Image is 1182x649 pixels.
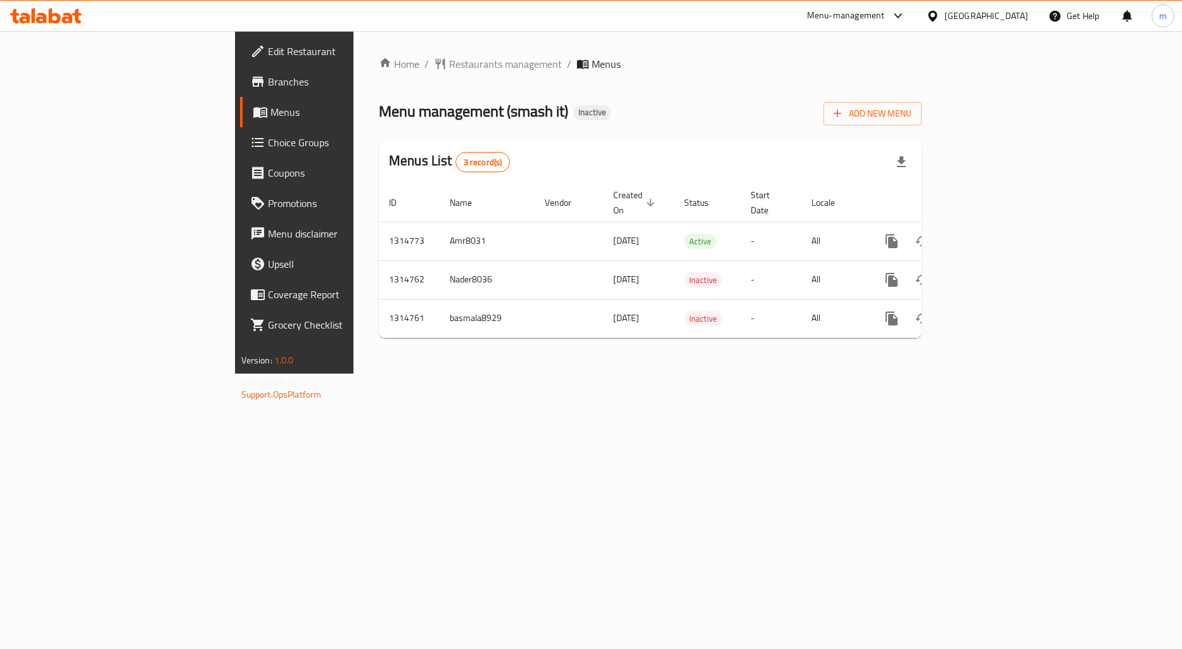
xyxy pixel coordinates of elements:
[944,9,1028,23] div: [GEOGRAPHIC_DATA]
[740,222,801,260] td: -
[907,265,937,295] button: Change Status
[240,249,433,279] a: Upsell
[877,265,907,295] button: more
[801,260,867,299] td: All
[440,299,535,337] td: basmala8929
[613,232,639,249] span: [DATE]
[268,165,423,180] span: Coupons
[268,135,423,150] span: Choice Groups
[440,222,535,260] td: Amr8031
[456,156,510,168] span: 3 record(s)
[811,195,851,210] span: Locale
[1159,9,1167,23] span: m
[240,279,433,310] a: Coverage Report
[751,187,786,218] span: Start Date
[270,104,423,120] span: Menus
[268,317,423,332] span: Grocery Checklist
[240,66,433,97] a: Branches
[684,312,722,326] span: Inactive
[379,184,1008,338] table: enhanced table
[907,303,937,334] button: Change Status
[268,226,423,241] span: Menu disclaimer
[240,97,433,127] a: Menus
[241,352,272,369] span: Version:
[268,256,423,272] span: Upsell
[240,218,433,249] a: Menu disclaimer
[834,106,912,122] span: Add New Menu
[449,56,562,72] span: Restaurants management
[241,374,300,390] span: Get support on:
[867,184,1008,222] th: Actions
[268,287,423,302] span: Coverage Report
[801,299,867,337] td: All
[684,273,722,287] span: Inactive
[455,152,511,172] div: Total records count
[573,107,611,118] span: Inactive
[684,195,725,210] span: Status
[573,105,611,120] div: Inactive
[807,8,885,23] div: Menu-management
[592,56,621,72] span: Menus
[823,102,922,125] button: Add New Menu
[684,311,722,326] div: Inactive
[545,195,588,210] span: Vendor
[684,272,722,287] div: Inactive
[886,147,917,177] div: Export file
[450,195,488,210] span: Name
[240,188,433,218] a: Promotions
[379,56,922,72] nav: breadcrumb
[240,158,433,188] a: Coupons
[268,74,423,89] span: Branches
[440,260,535,299] td: Nader8036
[240,310,433,340] a: Grocery Checklist
[268,196,423,211] span: Promotions
[389,195,413,210] span: ID
[801,222,867,260] td: All
[240,36,433,66] a: Edit Restaurant
[389,151,510,172] h2: Menus List
[740,299,801,337] td: -
[613,310,639,326] span: [DATE]
[907,226,937,256] button: Change Status
[567,56,571,72] li: /
[268,44,423,59] span: Edit Restaurant
[274,352,294,369] span: 1.0.0
[740,260,801,299] td: -
[877,226,907,256] button: more
[613,271,639,287] span: [DATE]
[240,127,433,158] a: Choice Groups
[877,303,907,334] button: more
[434,56,562,72] a: Restaurants management
[379,97,568,125] span: Menu management ( smash it )
[684,234,716,249] span: Active
[241,386,322,403] a: Support.OpsPlatform
[613,187,659,218] span: Created On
